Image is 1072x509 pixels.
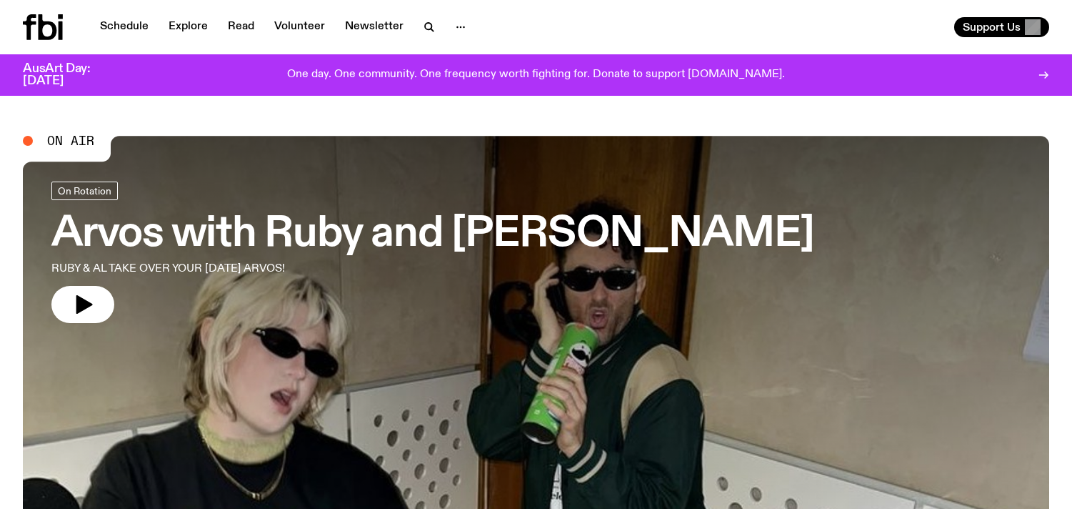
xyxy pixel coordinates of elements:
a: Schedule [91,17,157,37]
p: RUBY & AL TAKE OVER YOUR [DATE] ARVOS! [51,260,417,277]
a: Newsletter [336,17,412,37]
p: One day. One community. One frequency worth fighting for. Donate to support [DOMAIN_NAME]. [287,69,785,81]
h3: AusArt Day: [DATE] [23,63,114,87]
a: On Rotation [51,182,118,200]
span: On Rotation [58,185,111,196]
h3: Arvos with Ruby and [PERSON_NAME] [51,214,814,254]
a: Volunteer [266,17,334,37]
a: Explore [160,17,216,37]
a: Read [219,17,263,37]
span: Support Us [963,21,1021,34]
span: On Air [47,134,94,147]
button: Support Us [954,17,1049,37]
a: Arvos with Ruby and [PERSON_NAME]RUBY & AL TAKE OVER YOUR [DATE] ARVOS! [51,182,814,323]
